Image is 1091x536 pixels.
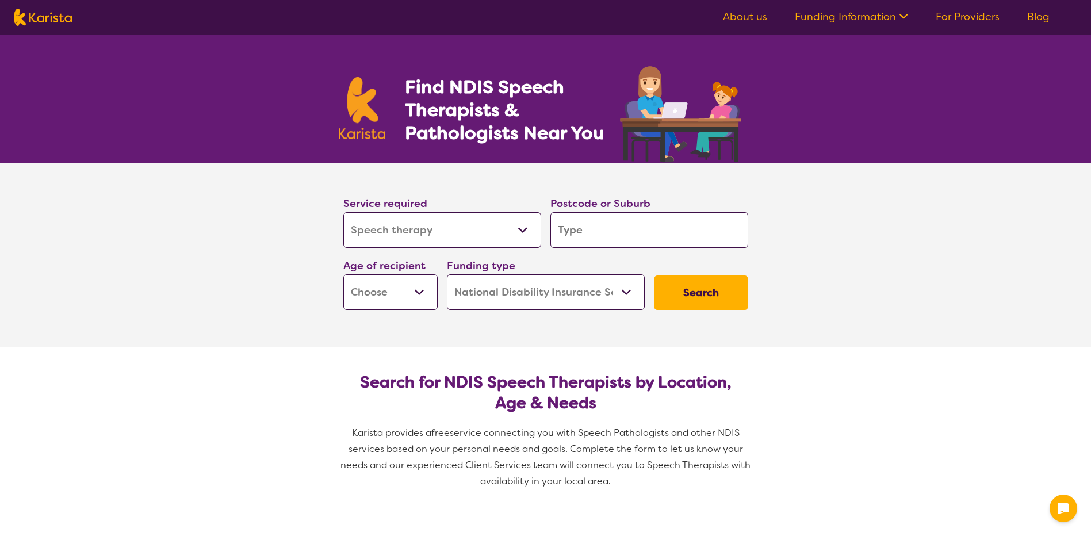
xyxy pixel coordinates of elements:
[611,62,753,163] img: speech-therapy
[654,275,748,310] button: Search
[343,197,427,210] label: Service required
[936,10,1000,24] a: For Providers
[550,197,650,210] label: Postcode or Suburb
[795,10,908,24] a: Funding Information
[447,259,515,273] label: Funding type
[550,212,748,248] input: Type
[352,427,431,439] span: Karista provides a
[343,259,426,273] label: Age of recipient
[340,427,753,487] span: service connecting you with Speech Pathologists and other NDIS services based on your personal ne...
[14,9,72,26] img: Karista logo
[431,427,450,439] span: free
[405,75,618,144] h1: Find NDIS Speech Therapists & Pathologists Near You
[1027,10,1050,24] a: Blog
[339,77,386,139] img: Karista logo
[353,372,739,414] h2: Search for NDIS Speech Therapists by Location, Age & Needs
[723,10,767,24] a: About us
